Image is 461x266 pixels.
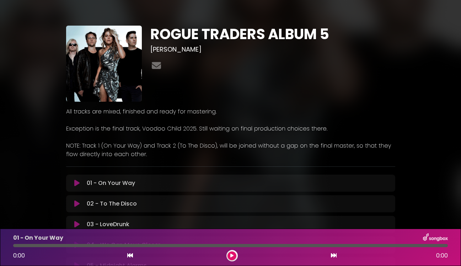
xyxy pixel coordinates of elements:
[66,26,142,102] img: ms3WGxLGRahucLwHUT3m
[66,124,395,133] p: Exception is the final track, Voodoo Child 2025. Still waiting on final production choices there.
[87,199,137,208] p: 02 - To The Disco
[436,251,448,260] span: 0:00
[13,251,25,260] span: 0:00
[423,233,448,243] img: songbox-logo-white.png
[66,142,395,159] p: NOTE: Track 1 (On Your Way) and Track 2 (To The Disco), will be joined without a gap on the final...
[150,46,395,53] h3: [PERSON_NAME]
[13,234,63,242] p: 01 - On Your Way
[150,26,395,43] h1: ROGUE TRADERS ALBUM 5
[87,220,129,229] p: 03 - LoveDrunk
[66,107,395,116] p: All tracks are mixed, finished and ready for mastering.
[87,179,135,187] p: 01 - On Your Way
